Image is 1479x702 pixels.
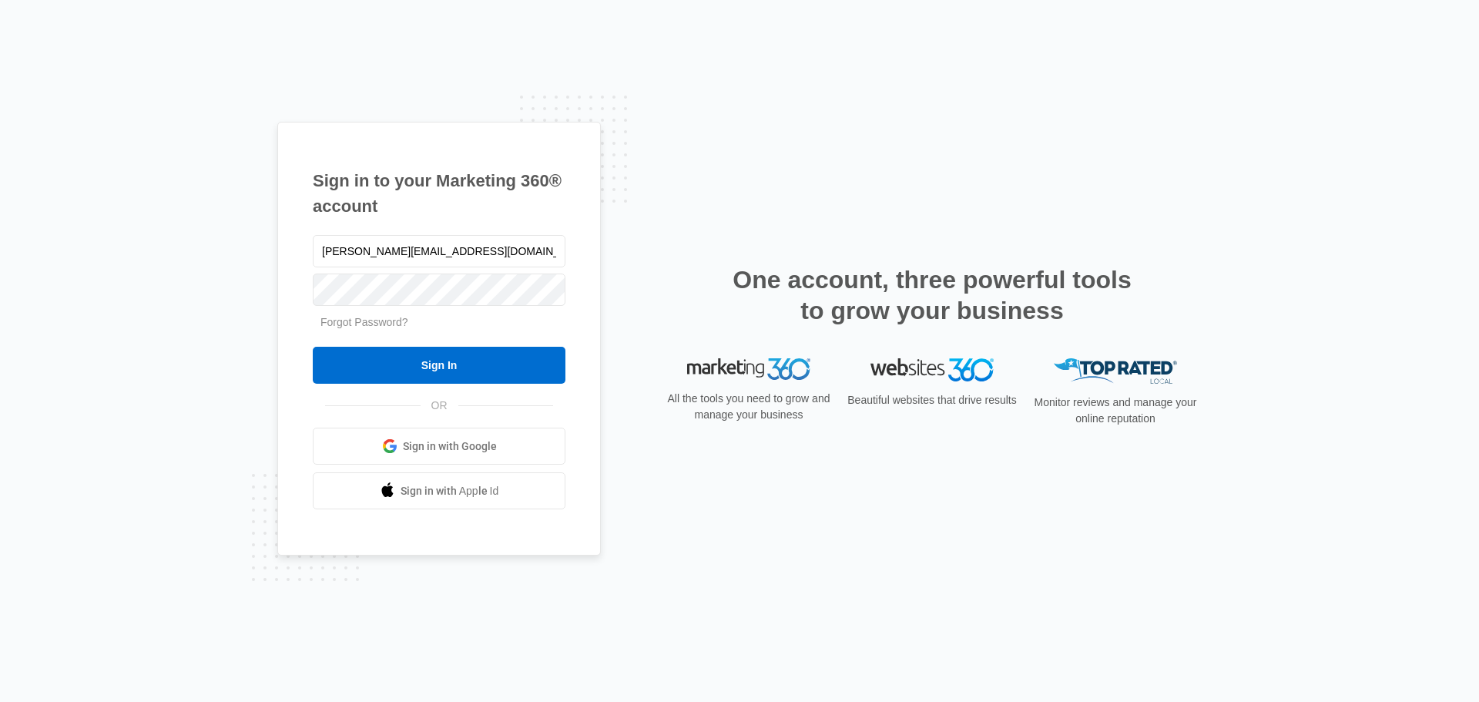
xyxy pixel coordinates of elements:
input: Sign In [313,347,565,384]
p: Beautiful websites that drive results [846,392,1018,408]
p: All the tools you need to grow and manage your business [662,391,835,423]
a: Sign in with Apple Id [313,472,565,509]
p: Monitor reviews and manage your online reputation [1029,395,1202,427]
a: Sign in with Google [313,428,565,465]
input: Email [313,235,565,267]
a: Forgot Password? [320,316,408,328]
h2: One account, three powerful tools to grow your business [728,264,1136,326]
span: Sign in with Google [403,438,497,455]
img: Marketing 360 [687,358,810,380]
h1: Sign in to your Marketing 360® account [313,168,565,219]
span: Sign in with Apple Id [401,483,499,499]
img: Top Rated Local [1054,358,1177,384]
img: Websites 360 [870,358,994,381]
span: OR [421,398,458,414]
